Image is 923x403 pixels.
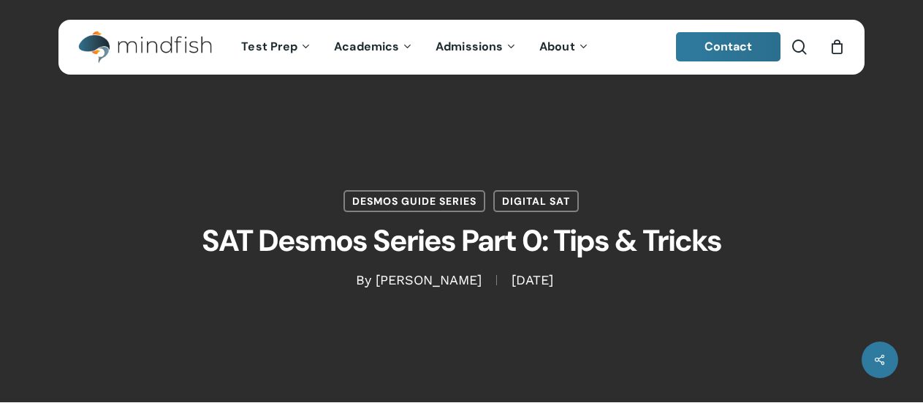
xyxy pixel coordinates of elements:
span: [DATE] [496,275,568,285]
a: [PERSON_NAME] [376,272,482,287]
span: Test Prep [241,39,297,54]
a: Academics [323,41,425,53]
span: Contact [704,39,753,54]
span: About [539,39,575,54]
span: Academics [334,39,399,54]
a: Digital SAT [493,190,579,212]
nav: Main Menu [230,20,600,75]
a: About [528,41,601,53]
a: Contact [676,32,781,61]
a: Test Prep [230,41,323,53]
h1: SAT Desmos Series Part 0: Tips & Tricks [96,212,827,271]
a: Desmos Guide Series [343,190,485,212]
header: Main Menu [58,20,865,75]
a: Admissions [425,41,528,53]
span: Admissions [436,39,503,54]
span: By [356,275,371,285]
